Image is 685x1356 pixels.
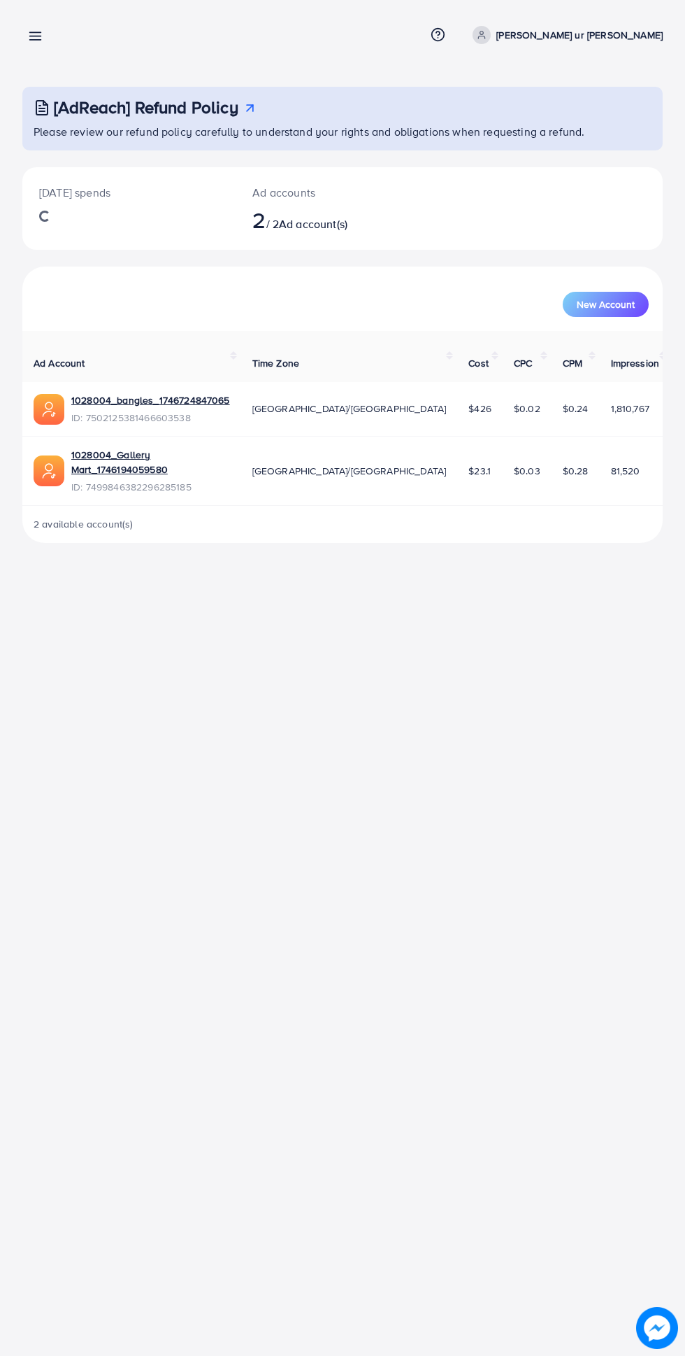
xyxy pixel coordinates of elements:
[252,184,379,201] p: Ad accounts
[514,356,532,370] span: CPC
[252,356,299,370] span: Time Zone
[514,464,540,478] span: $0.03
[252,402,447,416] span: [GEOGRAPHIC_DATA]/[GEOGRAPHIC_DATA]
[468,464,491,478] span: $23.1
[71,411,230,425] span: ID: 7502125381466603538
[496,27,663,43] p: [PERSON_NAME] ur [PERSON_NAME]
[611,356,660,370] span: Impression
[468,356,489,370] span: Cost
[467,26,663,44] a: [PERSON_NAME] ur [PERSON_NAME]
[34,455,64,486] img: ic-ads-acc.e4c84228.svg
[252,464,447,478] span: [GEOGRAPHIC_DATA]/[GEOGRAPHIC_DATA]
[54,97,238,118] h3: [AdReach] Refund Policy
[34,394,64,425] img: ic-ads-acc.e4c84228.svg
[636,1307,678,1349] img: image
[39,184,219,201] p: [DATE] spends
[563,356,582,370] span: CPM
[563,464,589,478] span: $0.28
[563,402,589,416] span: $0.24
[71,448,230,476] a: 1028004_Gallery Mart_1746194059580
[468,402,491,416] span: $426
[514,402,540,416] span: $0.02
[563,292,649,317] button: New Account
[252,206,379,233] h2: / 2
[252,204,266,236] span: 2
[611,402,649,416] span: 1,810,767
[279,216,347,232] span: Ad account(s)
[34,356,85,370] span: Ad Account
[34,123,654,140] p: Please review our refund policy carefully to understand your rights and obligations when requesti...
[71,393,230,407] a: 1028004_bangles_1746724847065
[577,299,635,309] span: New Account
[34,517,134,531] span: 2 available account(s)
[71,480,230,494] span: ID: 7499846382296285185
[611,464,640,478] span: 81,520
